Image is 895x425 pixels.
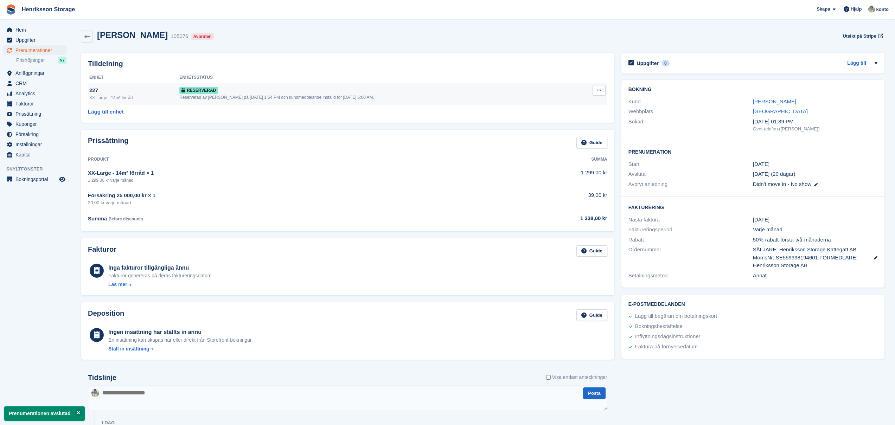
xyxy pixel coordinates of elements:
span: Summa [88,215,107,221]
span: Prishöjningar [16,57,45,64]
div: Bokningsbekräftelse [635,322,683,331]
div: Avsluta [628,170,753,178]
span: [DATE] (20 dagar) [753,171,795,177]
div: Webbplats [628,108,753,116]
th: Summa [459,154,607,165]
a: Lägg till [847,59,866,67]
a: Henriksson Storage [19,4,78,15]
div: Över telefon ([PERSON_NAME]) [753,125,877,133]
h2: Prissättning [88,137,129,148]
h2: E-postmeddelanden [628,302,877,307]
span: Analytics [15,89,58,98]
span: Skapa [817,6,830,13]
h2: Tilldelning [88,60,607,68]
div: Betalningsmetod [628,272,753,280]
span: Anläggningar [15,68,58,78]
span: Utsikt på Stripe [843,33,876,40]
th: Produkt [88,154,459,165]
a: menu [4,150,66,160]
span: Didn't move in - No show [753,181,811,187]
a: menu [4,68,66,78]
p: En insättning kan skapas här eller direkt från Storefront-bokningar. [108,336,253,344]
td: 1 299,00 kr [459,165,607,187]
a: Guide [576,245,607,257]
a: Guide [576,137,607,148]
a: Läs mer [108,281,213,288]
div: Kund [628,98,753,106]
div: Faktura på förnyelsedatum [635,343,698,351]
div: 0 [661,60,670,66]
div: NY [58,57,66,64]
label: Visa endast anteckningar [546,374,607,381]
span: Before discounts [109,217,143,221]
div: Fakturor genereras på deras faktureringsdatum. [108,272,213,279]
a: menu [4,99,66,109]
div: Start [628,160,753,168]
div: Lägg till begäran om betalningskort [635,312,717,321]
div: [DATE] [753,216,877,224]
span: Prenumerationer [15,45,58,55]
span: Hem [15,25,58,35]
div: Annat [753,272,877,280]
span: Reserverad [179,87,218,94]
h2: Deposition [88,309,124,321]
th: Enhet [88,72,179,83]
h2: Tidslinje [88,374,116,382]
div: Faktureringsperiod [628,226,753,234]
span: CRM [15,78,58,88]
span: SÄLJARE: Henriksson Storage Kattegatt AB MomsNr: SE559398194601 FÖRMEDLARE: Henriksson Storage AB [753,246,867,270]
div: XX-Large - 14m² förråd [89,95,179,101]
a: Guide [576,309,607,321]
a: Lägg till enhet [88,108,124,116]
div: [DATE] 01:39 PM [753,118,877,126]
a: menu [4,129,66,139]
div: Avbruten [191,33,213,40]
div: Inga fakturor tillgängliga ännu [108,264,213,272]
a: [PERSON_NAME] [753,98,796,104]
span: Inställningar [15,140,58,149]
div: Inflyttningsdagsinstruktioner [635,333,701,341]
p: Prenumerationen avslutad [4,406,85,421]
a: [GEOGRAPHIC_DATA] [753,108,808,114]
time: 2025-09-24 23:00:00 UTC [753,160,769,168]
a: Förhandsgranska butik [58,175,66,183]
a: menu [4,35,66,45]
input: Visa endast anteckningar [546,374,551,381]
a: Ställ in insättning [108,345,253,353]
div: Avbryt anledning [628,180,753,188]
img: Daniel Axberg [868,6,875,13]
a: Prishöjningar NY [16,56,66,64]
div: Rabatt [628,236,753,244]
a: menu [4,25,66,35]
th: Enhetsstatus [179,72,577,83]
a: menu [4,119,66,129]
button: Posta [583,387,605,399]
div: Ingen insättning har ställts in ännu [108,328,253,336]
div: 50%-rabatt-första-två-månaderna [753,236,877,244]
div: 39,00 kr varje månad [88,199,459,206]
span: konto [876,6,889,13]
span: Prissättning [15,109,58,119]
div: XX-Large - 14m² förråd × 1 [88,169,459,177]
span: Kapital [15,150,58,160]
div: Nästa faktura [628,216,753,224]
div: 1 299,00 kr varje månad [88,177,459,183]
h2: [PERSON_NAME] [97,30,168,40]
a: menu [4,89,66,98]
img: Daniel Axberg [91,389,99,397]
span: Uppgifter [15,35,58,45]
span: Kuponger [15,119,58,129]
div: Bokad [628,118,753,133]
td: 39,00 kr [459,187,607,210]
h2: Bokning [628,87,877,92]
div: Läs mer [108,281,127,288]
h2: Fakturering [628,204,877,211]
span: Hjälp [851,6,862,13]
a: menu [4,140,66,149]
a: menu [4,78,66,88]
a: menu [4,45,66,55]
h2: Uppgifter [637,60,659,66]
div: Varje månad [753,226,877,234]
a: Utsikt på Stripe [840,30,884,42]
div: Ställ in insättning [108,345,149,353]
